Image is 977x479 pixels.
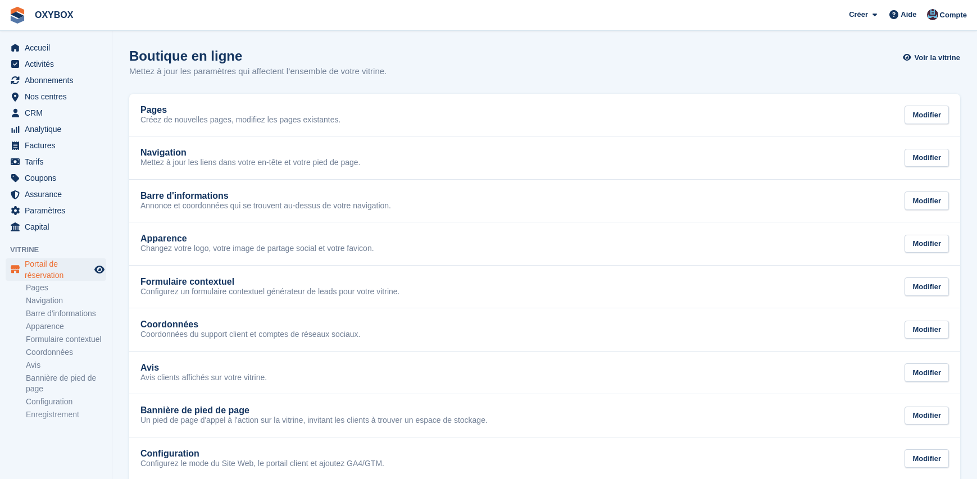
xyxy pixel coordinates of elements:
span: Voir la vitrine [915,52,960,63]
a: Coordonnées Coordonnées du support client et comptes de réseaux sociaux. Modifier [129,308,960,351]
p: Configurez le mode du Site Web, le portail client et ajoutez GA4/GTM. [140,459,384,469]
div: Modifier [905,149,949,167]
a: menu [6,154,106,170]
a: Coordonnées [26,347,106,358]
a: menu [6,105,106,121]
a: Avis Avis clients affichés sur votre vitrine. Modifier [129,352,960,394]
span: Analytique [25,121,92,137]
a: Navigation Mettez à jour les liens dans votre en-tête et votre pied de page. Modifier [129,136,960,179]
h2: Avis [140,363,159,373]
p: Configurez un formulaire contextuel générateur de leads pour votre vitrine. [140,287,399,297]
a: Boutique d'aperçu [93,263,106,276]
div: Modifier [905,321,949,339]
span: Abonnements [25,72,92,88]
img: Oriana Devaux [927,9,938,20]
a: Avis [26,360,106,371]
p: Avis clients affichés sur votre vitrine. [140,373,267,383]
a: menu [6,138,106,153]
a: Pages [26,282,106,293]
div: Modifier [905,235,949,253]
a: Configuration [26,396,106,407]
p: Mettez à jour les paramètres qui affectent l’ensemble de votre vitrine. [129,65,387,78]
span: Vitrine [10,244,112,256]
a: Voir la vitrine [906,48,960,67]
h2: Bannière de pied de page [140,405,249,416]
h2: Navigation [140,148,187,158]
span: Tarifs [25,154,92,170]
div: Modifier [905,277,949,296]
a: menu [6,89,106,104]
p: Un pied de page d'appel à l'action sur la vitrine, invitant les clients à trouver un espace de st... [140,416,488,426]
span: Factures [25,138,92,153]
div: Modifier [905,449,949,468]
h2: Configuration [140,449,199,459]
div: Modifier [905,106,949,124]
span: Activités [25,56,92,72]
h2: Apparence [140,234,187,244]
p: Coordonnées du support client et comptes de réseaux sociaux. [140,330,360,340]
span: Assurance [25,186,92,202]
span: Portail de réservation [25,258,92,281]
p: Créez de nouvelles pages, modifiez les pages existantes. [140,115,340,125]
p: Annonce et coordonnées qui se trouvent au-dessus de votre navigation. [140,201,391,211]
a: menu [6,40,106,56]
a: menu [6,258,106,281]
a: menu [6,186,106,202]
a: menu [6,121,106,137]
div: Modifier [905,191,949,210]
a: OXYBOX [30,6,78,24]
span: Accueil [25,40,92,56]
a: menu [6,56,106,72]
a: Enregistrement [26,409,106,420]
a: Pages Créez de nouvelles pages, modifiez les pages existantes. Modifier [129,94,960,136]
a: Barre d'informations Annonce et coordonnées qui se trouvent au-dessus de votre navigation. Modifier [129,180,960,222]
a: menu [6,170,106,186]
span: Compte [940,10,967,21]
a: menu [6,203,106,218]
span: Nos centres [25,89,92,104]
a: Bannière de pied de page Un pied de page d'appel à l'action sur la vitrine, invitant les clients ... [129,394,960,437]
div: Modifier [905,407,949,425]
a: Barre d'informations [26,308,106,319]
p: Changez votre logo, votre image de partage social et votre favicon. [140,244,374,254]
span: Coupons [25,170,92,186]
span: Aide [901,9,916,20]
h1: Boutique en ligne [129,48,387,63]
a: Apparence [26,321,106,332]
p: Mettez à jour les liens dans votre en-tête et votre pied de page. [140,158,360,168]
div: Modifier [905,363,949,382]
span: Créer [849,9,868,20]
h2: Pages [140,105,167,115]
a: Navigation [26,295,106,306]
a: menu [6,219,106,235]
a: Formulaire contextuel Configurez un formulaire contextuel générateur de leads pour votre vitrine.... [129,266,960,308]
h2: Barre d'informations [140,191,229,201]
a: Formulaire contextuel [26,334,106,345]
img: stora-icon-8386f47178a22dfd0bd8f6a31ec36ba5ce8667c1dd55bd0f319d3a0aa187defe.svg [9,7,26,24]
h2: Coordonnées [140,320,198,330]
span: CRM [25,105,92,121]
span: Paramètres [25,203,92,218]
span: Capital [25,219,92,235]
a: Apparence Changez votre logo, votre image de partage social et votre favicon. Modifier [129,222,960,265]
h2: Formulaire contextuel [140,277,234,287]
a: menu [6,72,106,88]
a: Bannière de pied de page [26,373,106,394]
